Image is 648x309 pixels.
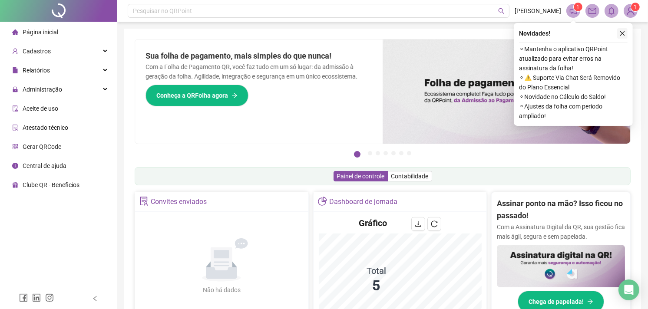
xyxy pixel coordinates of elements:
[519,29,550,38] span: Novidades !
[574,3,582,11] sup: 1
[354,151,360,158] button: 1
[519,92,628,102] span: ⚬ Novidade no Cálculo do Saldo!
[156,91,228,100] span: Conheça a QRFolha agora
[23,29,58,36] span: Página inicial
[529,297,584,306] span: Chega de papelada!
[231,92,238,99] span: arrow-right
[519,73,628,92] span: ⚬ ⚠️ Suporte Via Chat Será Removido do Plano Essencial
[498,8,505,14] span: search
[145,50,372,62] h2: Sua folha de pagamento, mais simples do que nunca!
[139,197,149,206] span: solution
[519,102,628,121] span: ⚬ Ajustes da folha com período ampliado!
[383,39,630,144] img: banner%2F8d14a306-6205-4263-8e5b-06e9a85ad873.png
[497,197,625,222] h2: Assinar ponto na mão? Isso ficou no passado!
[337,173,385,180] span: Painel de controle
[608,7,615,15] span: bell
[368,151,372,155] button: 2
[12,163,18,169] span: info-circle
[587,299,593,305] span: arrow-right
[92,296,98,302] span: left
[23,48,51,55] span: Cadastros
[12,29,18,35] span: home
[431,220,438,227] span: reload
[23,67,50,74] span: Relatórios
[519,44,628,73] span: ⚬ Mantenha o aplicativo QRPoint atualizado para evitar erros na assinatura da folha!
[12,67,18,73] span: file
[624,4,637,17] img: 80468
[12,125,18,131] span: solution
[618,279,639,300] div: Open Intercom Messenger
[619,30,625,36] span: close
[631,3,640,11] sup: Atualize o seu contato no menu Meus Dados
[391,151,396,155] button: 5
[384,151,388,155] button: 4
[23,143,61,150] span: Gerar QRCode
[577,4,580,10] span: 1
[145,62,372,81] p: Com a Folha de Pagamento QR, você faz tudo em um só lugar: da admissão à geração da folha. Agilid...
[515,6,561,16] span: [PERSON_NAME]
[32,293,41,302] span: linkedin
[145,85,248,106] button: Conheça a QRFolha agora
[23,105,58,112] span: Aceite de uso
[399,151,403,155] button: 6
[359,217,387,229] h4: Gráfico
[12,144,18,150] span: qrcode
[329,194,397,209] div: Dashboard de jornada
[12,48,18,54] span: user-add
[376,151,380,155] button: 3
[415,220,422,227] span: download
[497,245,625,287] img: banner%2F02c71560-61a6-44d4-94b9-c8ab97240462.png
[23,162,66,169] span: Central de ajuda
[151,194,207,209] div: Convites enviados
[23,124,68,131] span: Atestado técnico
[391,173,429,180] span: Contabilidade
[45,293,54,302] span: instagram
[634,4,637,10] span: 1
[497,222,625,241] p: Com a Assinatura Digital da QR, sua gestão fica mais ágil, segura e sem papelada.
[318,197,327,206] span: pie-chart
[23,181,79,188] span: Clube QR - Beneficios
[19,293,28,302] span: facebook
[12,86,18,92] span: lock
[23,86,62,93] span: Administração
[12,182,18,188] span: gift
[182,285,261,295] div: Não há dados
[407,151,411,155] button: 7
[12,105,18,112] span: audit
[588,7,596,15] span: mail
[569,7,577,15] span: notification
